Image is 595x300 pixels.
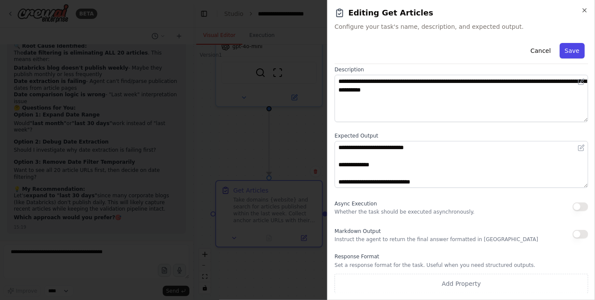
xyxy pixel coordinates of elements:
button: Open in editor [576,77,586,87]
label: Description [335,66,588,73]
h2: Editing Get Articles [335,7,588,19]
span: Configure your task's name, description, and expected output. [335,22,588,31]
span: Async Execution [335,201,377,207]
span: Markdown Output [335,228,381,234]
button: Open in editor [576,143,586,153]
button: Cancel [525,43,556,58]
button: Save [560,43,585,58]
p: Set a response format for the task. Useful when you need structured outputs. [335,262,588,269]
p: Instruct the agent to return the final answer formatted in [GEOGRAPHIC_DATA] [335,236,538,243]
label: Expected Output [335,132,588,139]
button: Add Property [335,274,588,294]
label: Response Format [335,253,588,260]
p: Whether the task should be executed asynchronously. [335,208,474,215]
